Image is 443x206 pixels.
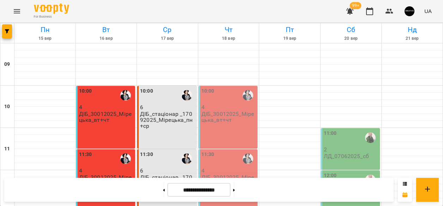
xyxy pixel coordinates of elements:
h6: Сб [322,24,381,35]
p: 6 [140,104,195,110]
h6: Чт [199,24,258,35]
p: ДІБ_стаціонар _17092025_Мірецька_пн+ср [140,111,195,129]
h6: 15 вер [16,35,74,42]
img: Мірецька Юлія [120,90,131,101]
p: 4 [201,168,256,174]
h6: Ср [138,24,197,35]
label: 11:30 [140,151,153,158]
label: 10:00 [140,87,153,95]
label: 12:00 [324,172,337,180]
img: Мірецька Юлія [182,90,192,101]
span: 99+ [350,2,362,9]
p: ДІБ_30012025_Мірецька_вт+чт [201,111,256,123]
img: Мірецька Юлія [120,154,131,164]
p: 4 [79,104,134,110]
p: 4 [201,104,256,110]
img: c23ded83cd5f3a465fb1844f00e21456.png [405,6,414,16]
p: 4 [79,168,134,174]
label: 10:00 [79,87,92,95]
p: ЛД_07062025_сб [324,153,369,159]
span: For Business [34,14,69,19]
h6: 20 вер [322,35,381,42]
h6: 16 вер [77,35,136,42]
label: 11:30 [79,151,92,158]
h6: Пт [260,24,319,35]
h6: Пн [16,24,74,35]
label: 11:00 [324,130,337,137]
p: 6 [140,168,195,174]
img: Voopty Logo [34,4,69,14]
h6: 17 вер [138,35,197,42]
p: 2 [324,146,379,152]
img: Гощицький Сергій [365,132,376,143]
h6: 11 [4,145,10,153]
h6: 09 [4,61,10,68]
p: ДІБ_30012025_Мірецька_вт+чт [79,111,134,123]
button: Menu [8,3,25,20]
h6: 21 вер [383,35,442,42]
h6: 10 [4,103,10,111]
h6: 19 вер [260,35,319,42]
h6: Вт [77,24,136,35]
button: UA [421,5,435,18]
h6: 18 вер [199,35,258,42]
label: 11:30 [201,151,214,158]
img: Мірецька Юлія [243,154,253,164]
img: Мірецька Юлія [243,90,253,101]
h6: Нд [383,24,442,35]
img: Мірецька Юлія [182,154,192,164]
span: UA [424,7,432,15]
label: 10:00 [201,87,214,95]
